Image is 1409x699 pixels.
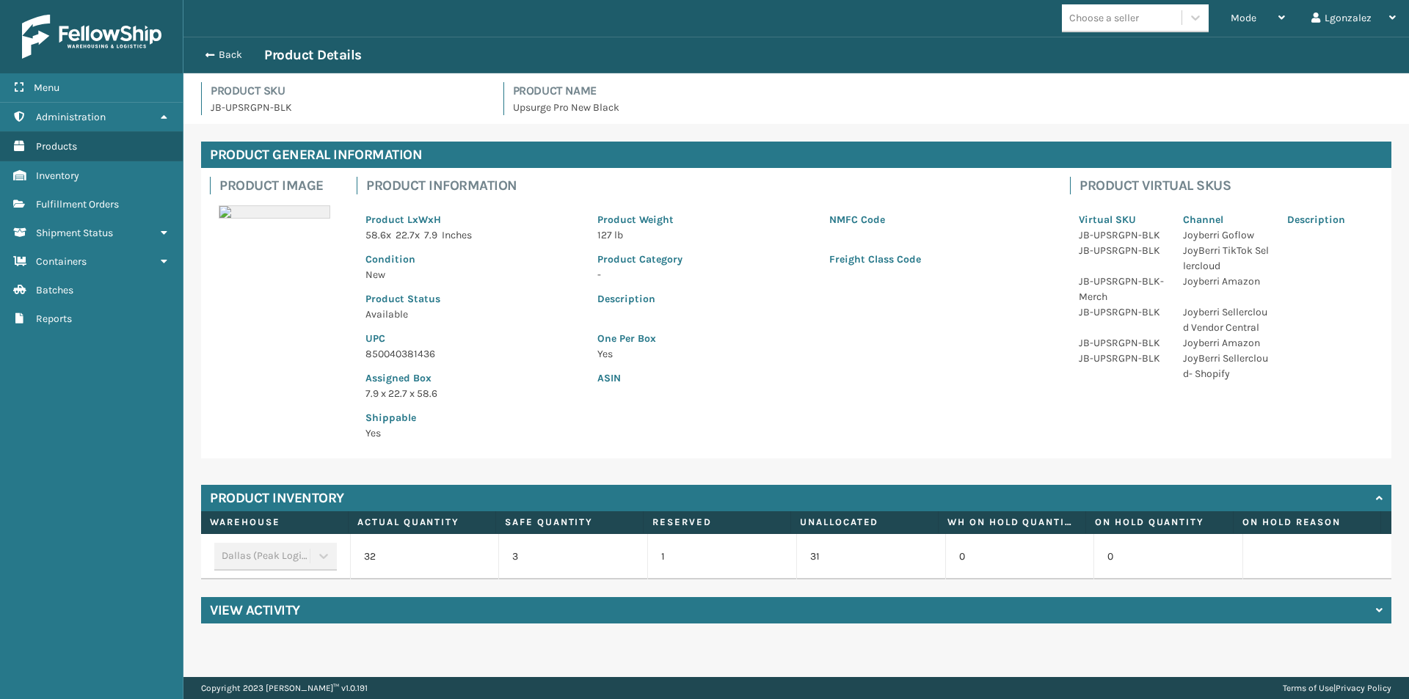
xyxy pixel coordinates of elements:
p: UPC [365,331,580,346]
p: Shippable [365,410,580,425]
h3: Product Details [264,46,362,64]
p: 7.9 x 22.7 x 58.6 [365,386,580,401]
td: 0 [945,534,1094,579]
a: Privacy Policy [1336,683,1391,693]
p: NMFC Code [829,212,1044,227]
p: JB-UPSRGPN-BLK [211,100,486,115]
div: Choose a seller [1069,10,1139,26]
span: 7.9 [424,229,437,241]
span: Reports [36,312,72,325]
p: Channel [1183,212,1270,227]
span: Mode [1231,12,1256,24]
button: Back [197,48,264,62]
p: JB-UPSRGPN-BLK [1079,335,1165,351]
label: On Hold Quantity [1095,516,1224,529]
span: Menu [34,81,59,94]
label: WH On hold quantity [947,516,1077,529]
p: JoyBerri Sellercloud- Shopify [1183,351,1270,381]
span: Containers [36,255,87,268]
p: Copyright 2023 [PERSON_NAME]™ v 1.0.191 [201,677,368,699]
p: Available [365,307,580,322]
h4: Product Information [366,177,1052,194]
td: 31 [796,534,945,579]
span: Batches [36,284,73,296]
span: Inventory [36,169,79,182]
p: ASIN [597,370,1044,386]
span: Shipment Status [36,227,113,239]
p: Description [1287,212,1374,227]
p: JB-UPSRGPN-BLK [1079,243,1165,258]
p: JB-UPSRGPN-BLK [1079,351,1165,366]
p: Joyberri Goflow [1183,227,1270,243]
p: JB-UPSRGPN-BLK [1079,227,1165,243]
label: Reserved [652,516,782,529]
p: 1 [661,549,783,564]
h4: Product Image [219,177,339,194]
p: JB-UPSRGPN-BLK [1079,304,1165,320]
img: logo [22,15,161,59]
span: Inches [442,229,472,241]
span: Administration [36,111,106,123]
h4: Product Virtual SKUs [1079,177,1383,194]
p: Upsurge Pro New Black [513,100,1392,115]
p: Product Category [597,252,812,267]
p: JoyBerri TikTok Sellercloud [1183,243,1270,274]
p: One Per Box [597,331,1044,346]
p: Condition [365,252,580,267]
p: Joyberri Amazon [1183,274,1270,289]
td: 3 [498,534,647,579]
label: Unallocated [800,516,929,529]
h4: Product Inventory [210,489,344,507]
label: Actual Quantity [357,516,487,529]
span: Products [36,140,77,153]
h4: View Activity [210,601,300,619]
span: 58.6 x [365,229,391,241]
p: Description [597,291,1044,307]
td: 32 [350,534,499,579]
p: Yes [597,346,1044,362]
p: - [597,267,812,282]
span: 22.7 x [396,229,420,241]
p: Product Status [365,291,580,307]
p: Product Weight [597,212,812,227]
p: Virtual SKU [1079,212,1165,227]
h4: Product Name [513,82,1392,100]
label: Warehouse [210,516,339,529]
span: 127 lb [597,229,623,241]
p: New [365,267,580,282]
p: Joyberri Amazon [1183,335,1270,351]
p: Product LxWxH [365,212,580,227]
h4: Product SKU [211,82,486,100]
p: 850040381436 [365,346,580,362]
h4: Product General Information [201,142,1391,168]
label: On Hold Reason [1242,516,1372,529]
p: Joyberri Sellercloud Vendor Central [1183,304,1270,335]
td: 0 [1093,534,1242,579]
img: 51104088640_40f294f443_o-scaled-700x700.jpg [219,205,330,219]
label: Safe Quantity [505,516,634,529]
p: Yes [365,425,580,441]
span: Fulfillment Orders [36,198,119,211]
div: | [1283,677,1391,699]
p: Freight Class Code [829,252,1044,267]
p: JB-UPSRGPN-BLK-Merch [1079,274,1165,304]
a: Terms of Use [1283,683,1333,693]
p: Assigned Box [365,370,580,386]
